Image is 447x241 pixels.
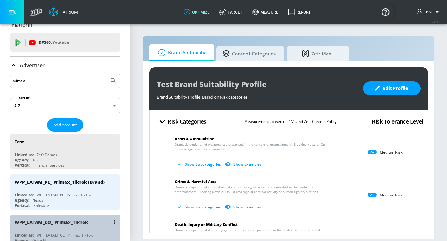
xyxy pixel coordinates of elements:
[12,77,106,85] input: Search by name
[32,198,43,203] div: Nexus
[39,39,69,46] p: DV360:
[15,152,34,157] div: Linked as:
[10,134,120,169] div: TestLinked as:Zefr DemosAgency:TestVertical:Financial Services
[283,1,316,23] a: Report
[175,228,327,237] span: Dramatic depiction of death, injury, or military conflict presented in the context of entertainme...
[15,192,34,198] div: Linked as:
[34,203,49,208] div: Software
[34,163,64,168] div: Financial Services
[214,1,247,23] a: Target
[244,118,336,125] p: Measurements based on 4A’s and Zefr Content Policy
[15,203,30,208] div: Vertical:
[15,219,88,225] div: WPP_LATAM_CO_ Primax_TikTok
[363,81,421,95] button: Edit Profile
[60,9,78,15] div: Atrium
[49,7,78,17] a: Atrium
[168,117,206,126] h4: Risk Categories
[372,117,423,126] h4: Risk Tolerance Level
[175,179,216,184] span: Crime & Harmful Acts
[15,163,30,168] div: Vertical:
[423,10,433,14] span: login as: bsp_linking@zefr.com
[32,157,40,163] div: Test
[376,85,408,92] span: Edit Profile
[11,21,32,28] p: Platform
[10,33,120,52] div: DV360: Youtube
[15,233,34,238] div: Linked as:
[380,150,403,155] p: Medium Risk
[20,62,45,69] p: Advertiser
[15,139,24,145] div: Test
[15,198,29,203] div: Agency:
[10,16,120,33] div: Platform
[18,96,31,100] label: Sort By
[377,3,394,20] button: Open Resource Center
[37,192,92,198] div: WPP_LATAM_PE_ Primax_TikTok
[53,121,77,129] span: Add Account
[417,8,441,16] button: BSP
[223,202,264,212] button: Show Examples
[175,142,327,151] span: Dramatic depiction of weapons use presented in the context of entertainment. Breaking News or Op–...
[10,98,120,113] div: A-Z
[175,222,238,227] span: Death, Injury or Military Conflict
[179,1,214,23] a: optimize
[47,118,83,132] button: Add Account
[156,45,205,60] span: Brand Suitability
[175,202,223,212] button: Show Subcategories
[106,74,120,88] button: Submit Search
[10,57,120,74] div: Advertiser
[175,185,327,194] span: Dramatic depiction of criminal activity or human rights violations presented in the context of en...
[432,20,441,24] span: v 4.25.4
[15,157,29,163] div: Agency:
[10,174,120,210] div: WPP_LATAM_PE_ Primax_TikTok (Brand)Linked as:WPP_LATAM_PE_ Primax_TikTokAgency:NexusVertical:Soft...
[157,91,357,100] div: Brand Suitability Profile: Based on Risk categories
[223,46,276,61] span: Content Categories
[380,193,403,198] p: Medium Risk
[175,136,214,142] span: Arms & Ammunition
[247,1,283,23] a: measure
[52,39,69,46] p: Youtube
[15,179,105,185] div: WPP_LATAM_PE_ Primax_TikTok (Brand)
[293,46,340,61] span: Zefr Max
[175,159,223,169] button: Show Subcategories
[223,159,264,169] button: Show Examples
[154,114,209,129] button: Risk Categories
[37,152,57,157] div: Zefr Demos
[37,233,93,238] div: WPP_LATAM_CO_ Primax_TikTok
